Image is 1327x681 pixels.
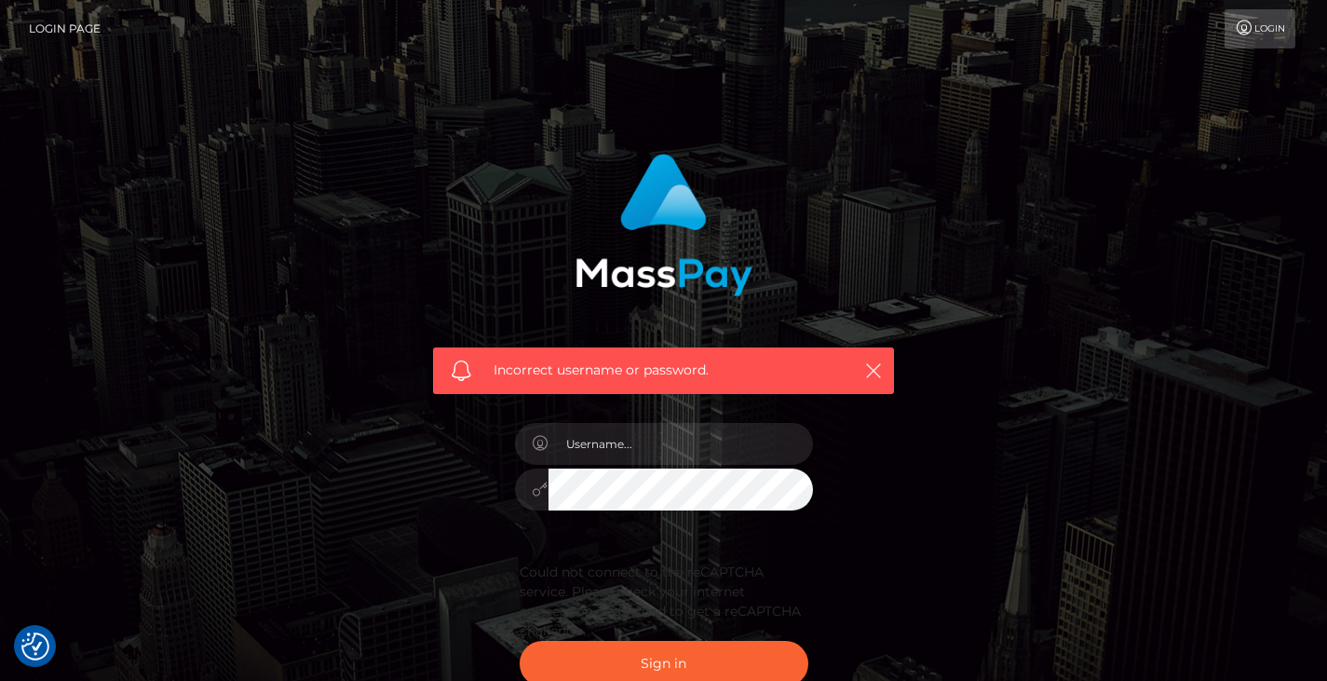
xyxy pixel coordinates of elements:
div: Could not connect to the reCAPTCHA service. Please check your internet connection and reload to g... [520,563,808,641]
img: MassPay Login [575,154,752,296]
img: Revisit consent button [21,633,49,661]
a: Login [1225,9,1295,48]
a: Login Page [29,9,101,48]
button: Consent Preferences [21,633,49,661]
span: Incorrect username or password. [494,361,833,380]
input: Username... [548,423,813,465]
